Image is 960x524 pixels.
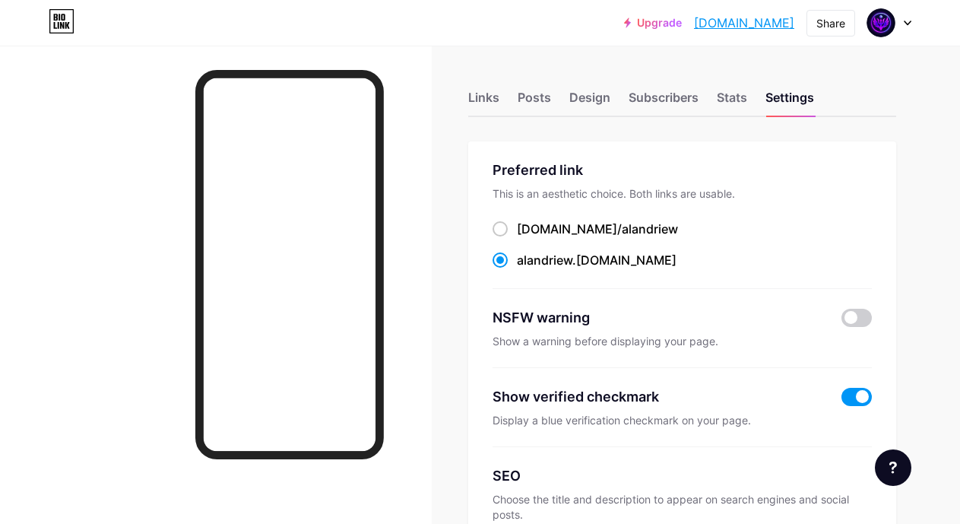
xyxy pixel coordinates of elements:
div: Choose the title and description to appear on search engines and social posts. [493,492,872,522]
div: Show verified checkmark [493,386,659,407]
div: This is an aesthetic choice. Both links are usable. [493,186,872,202]
div: Share [816,15,845,31]
div: .[DOMAIN_NAME] [517,251,676,269]
div: Posts [518,88,551,116]
div: [DOMAIN_NAME]/ [517,220,678,238]
div: Settings [765,88,814,116]
a: [DOMAIN_NAME] [694,14,794,32]
div: Display a blue verification checkmark on your page. [493,413,872,428]
a: Upgrade [624,17,682,29]
div: Links [468,88,499,116]
div: Stats [717,88,747,116]
div: SEO [493,465,872,486]
span: alandriew [622,221,678,237]
div: Subscribers [629,88,699,116]
div: Show a warning before displaying your page. [493,334,872,349]
div: Design [569,88,610,116]
img: Allam Prock [867,8,895,37]
div: NSFW warning [493,307,822,328]
span: alandriew [517,252,572,268]
div: Preferred link [493,160,872,180]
